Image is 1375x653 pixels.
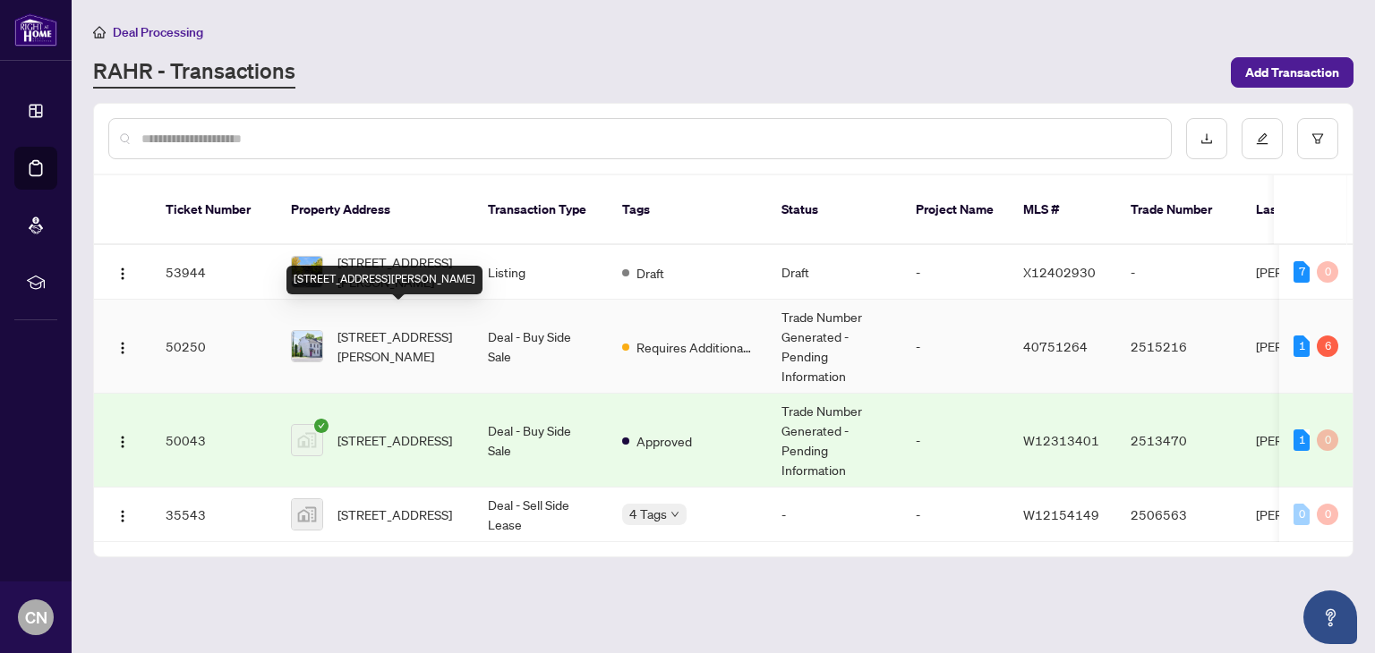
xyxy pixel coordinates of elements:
td: 2515216 [1116,300,1242,394]
div: 1 [1294,429,1310,451]
button: Add Transaction [1231,57,1354,88]
div: 0 [1317,261,1338,283]
div: 0 [1294,504,1310,525]
td: Trade Number Generated - Pending Information [767,394,901,488]
span: [STREET_ADDRESS] [337,505,452,524]
span: Requires Additional Docs [636,337,753,357]
td: 50250 [151,300,277,394]
span: Approved [636,431,692,451]
span: check-circle [314,419,329,433]
div: 0 [1317,429,1338,451]
td: 2506563 [1116,488,1242,542]
a: RAHR - Transactions [93,56,295,89]
img: Logo [115,267,130,281]
img: Logo [115,435,130,449]
button: Logo [108,426,137,454]
span: Add Transaction [1245,58,1339,87]
span: [STREET_ADDRESS] [337,430,452,450]
span: CN [25,605,47,630]
span: download [1200,132,1213,145]
th: Project Name [901,175,1009,245]
button: filter [1297,118,1338,159]
td: 50043 [151,394,277,488]
span: W12313401 [1023,432,1099,448]
img: Logo [115,509,130,523]
th: Trade Number [1116,175,1242,245]
td: Listing [474,245,608,300]
span: [STREET_ADDRESS][PERSON_NAME] [337,252,459,292]
td: - [1116,245,1242,300]
button: Logo [108,332,137,360]
img: thumbnail-img [292,425,322,455]
img: thumbnail-img [292,257,322,287]
td: - [901,245,1009,300]
td: - [901,488,1009,542]
td: 35543 [151,488,277,542]
div: 1 [1294,335,1310,357]
th: Status [767,175,901,245]
td: Draft [767,245,901,300]
button: edit [1242,118,1283,159]
span: [STREET_ADDRESS][PERSON_NAME] [337,326,459,366]
img: thumbnail-img [292,331,322,361]
th: Property Address [277,175,474,245]
td: Trade Number Generated - Pending Information [767,300,901,394]
div: [STREET_ADDRESS][PERSON_NAME] [286,266,483,294]
td: 2513470 [1116,394,1242,488]
span: 4 Tags [629,504,667,524]
td: - [901,300,1009,394]
button: Open asap [1303,590,1357,644]
th: MLS # [1009,175,1116,245]
img: Logo [115,341,130,355]
div: 7 [1294,261,1310,283]
span: Deal Processing [113,24,203,40]
span: filter [1311,132,1324,145]
div: 6 [1317,335,1338,357]
span: 40751264 [1023,338,1088,354]
button: Logo [108,258,137,286]
span: X12402930 [1023,264,1096,280]
img: thumbnail-img [292,499,322,530]
button: Logo [108,500,137,529]
td: Deal - Buy Side Sale [474,394,608,488]
td: Deal - Buy Side Sale [474,300,608,394]
button: download [1186,118,1227,159]
span: down [670,510,679,519]
td: - [901,394,1009,488]
img: logo [14,13,57,47]
span: W12154149 [1023,506,1099,522]
td: 53944 [151,245,277,300]
span: home [93,26,106,38]
td: Deal - Sell Side Lease [474,488,608,542]
th: Ticket Number [151,175,277,245]
div: 0 [1317,504,1338,525]
th: Transaction Type [474,175,608,245]
th: Tags [608,175,767,245]
span: Draft [636,263,664,283]
span: edit [1256,132,1268,145]
td: - [767,488,901,542]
